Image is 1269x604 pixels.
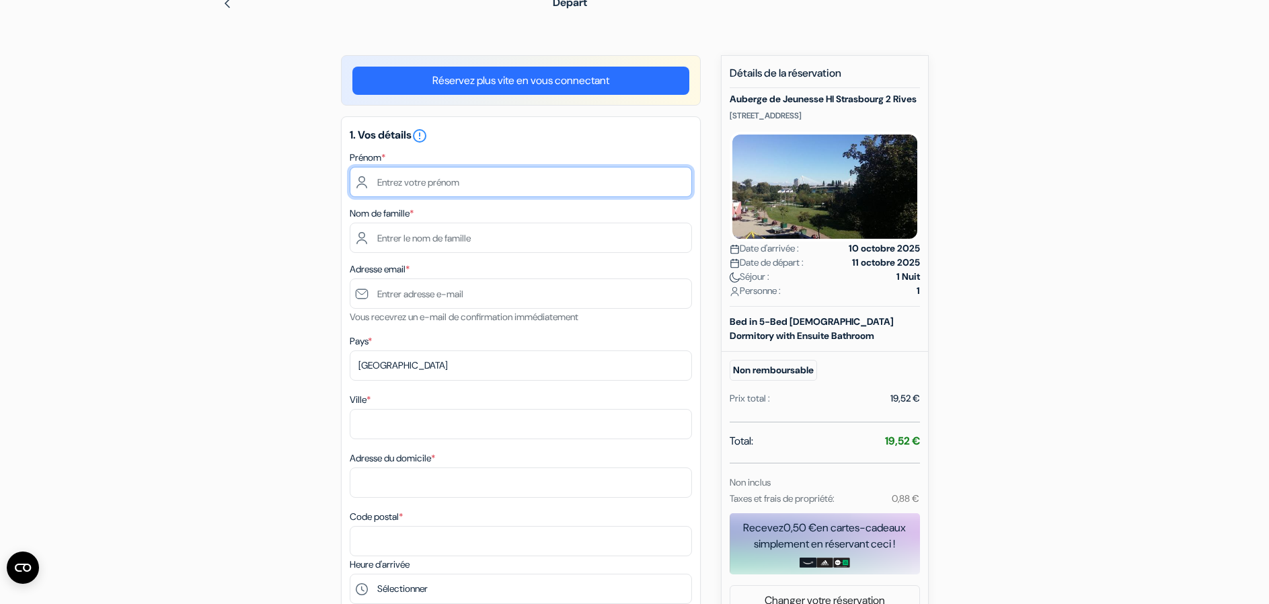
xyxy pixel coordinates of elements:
[730,110,920,121] p: [STREET_ADDRESS]
[730,492,835,504] small: Taxes et frais de propriété:
[730,315,894,342] b: Bed in 5-Bed [DEMOGRAPHIC_DATA] Dormitory with Ensuite Bathroom
[730,284,781,298] span: Personne :
[849,241,920,256] strong: 10 octobre 2025
[350,206,414,221] label: Nom de famille
[352,67,689,95] a: Réservez plus vite en vous connectant
[890,391,920,406] div: 19,52 €
[350,451,435,465] label: Adresse du domicile
[350,278,692,309] input: Entrer adresse e-mail
[730,360,817,381] small: Non remboursable
[730,520,920,552] div: Recevez en cartes-cadeaux simplement en réservant ceci !
[350,223,692,253] input: Entrer le nom de famille
[350,151,385,165] label: Prénom
[350,262,410,276] label: Adresse email
[350,334,372,348] label: Pays
[730,391,770,406] div: Prix total :
[730,272,740,282] img: moon.svg
[852,256,920,270] strong: 11 octobre 2025
[350,311,578,323] small: Vous recevrez un e-mail de confirmation immédiatement
[816,558,833,568] img: adidas-card.png
[7,552,39,584] button: Ouvrir le widget CMP
[730,433,753,449] span: Total:
[800,558,816,568] img: amazon-card-no-text.png
[730,67,920,88] h5: Détails de la réservation
[896,270,920,284] strong: 1 Nuit
[833,558,850,568] img: uber-uber-eats-card.png
[730,287,740,297] img: user_icon.svg
[917,284,920,298] strong: 1
[412,128,428,142] a: error_outline
[730,93,920,105] h5: Auberge de Jeunesse HI Strasbourg 2 Rives
[350,558,410,572] label: Heure d'arrivée
[350,510,403,524] label: Code postal
[730,256,804,270] span: Date de départ :
[783,521,816,535] span: 0,50 €
[892,492,919,504] small: 0,88 €
[730,270,769,284] span: Séjour :
[350,128,692,144] h5: 1. Vos détails
[730,241,799,256] span: Date d'arrivée :
[730,258,740,268] img: calendar.svg
[412,128,428,144] i: error_outline
[730,244,740,254] img: calendar.svg
[350,393,371,407] label: Ville
[350,167,692,197] input: Entrez votre prénom
[885,434,920,448] strong: 19,52 €
[730,476,771,488] small: Non inclus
